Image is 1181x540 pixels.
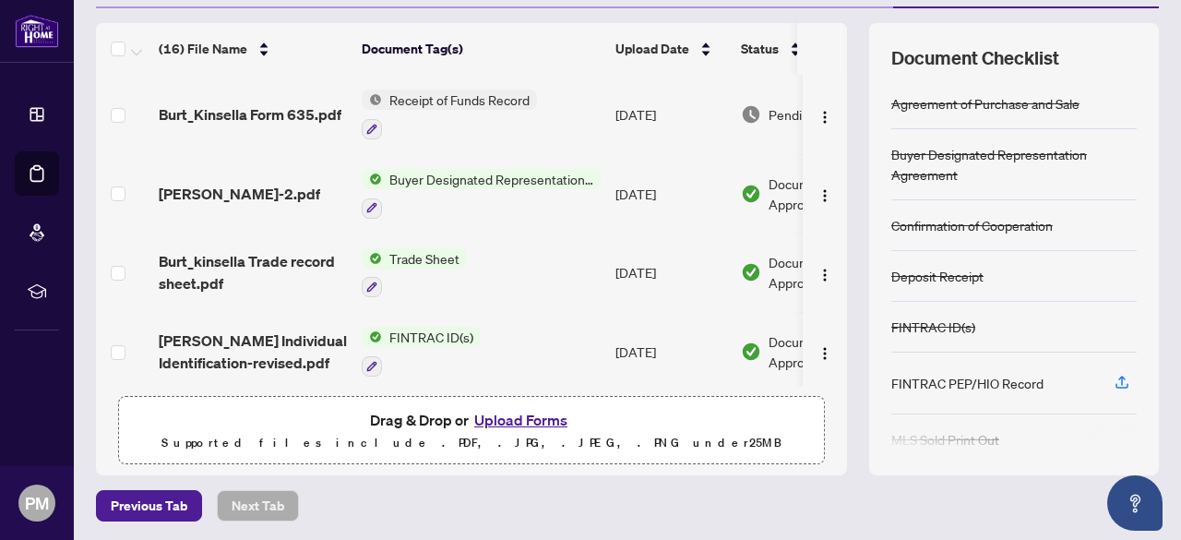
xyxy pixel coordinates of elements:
td: [DATE] [608,312,734,391]
span: PM [25,490,49,516]
th: Document Tag(s) [354,23,608,75]
span: Previous Tab [111,491,187,521]
span: Trade Sheet [382,248,467,269]
span: Burt_kinsella Trade record sheet.pdf [159,250,347,294]
span: Document Approved [769,331,883,372]
span: Upload Date [615,39,689,59]
span: Document Approved [769,252,883,293]
button: Status IconTrade Sheet [362,248,467,298]
td: [DATE] [608,154,734,234]
span: FINTRAC ID(s) [382,327,481,347]
span: [PERSON_NAME]-2.pdf [159,183,320,205]
div: FINTRAC PEP/HIO Record [891,373,1044,393]
img: Document Status [741,104,761,125]
span: Buyer Designated Representation Agreement [382,169,601,189]
button: Status IconFINTRAC ID(s) [362,327,481,377]
span: Drag & Drop orUpload FormsSupported files include .PDF, .JPG, .JPEG, .PNG under25MB [119,397,824,465]
img: Document Status [741,342,761,362]
button: Status IconBuyer Designated Representation Agreement [362,169,601,219]
button: Logo [810,100,840,129]
span: Pending Review [769,104,861,125]
img: Logo [817,188,832,203]
span: Burt_Kinsella Form 635.pdf [159,103,341,126]
img: Status Icon [362,90,382,110]
button: Logo [810,179,840,209]
span: (16) File Name [159,39,247,59]
img: Status Icon [362,248,382,269]
img: Logo [817,268,832,282]
img: logo [15,14,59,48]
span: Drag & Drop or [370,408,573,432]
div: Deposit Receipt [891,266,984,286]
div: Agreement of Purchase and Sale [891,93,1080,114]
img: Logo [817,110,832,125]
button: Open asap [1107,475,1163,531]
span: [PERSON_NAME] Individual Identification-revised.pdf [159,330,347,374]
th: Upload Date [608,23,734,75]
button: Logo [810,337,840,366]
img: Document Status [741,184,761,204]
p: Supported files include .PDF, .JPG, .JPEG, .PNG under 25 MB [130,432,813,454]
img: Status Icon [362,169,382,189]
div: Confirmation of Cooperation [891,215,1053,235]
th: (16) File Name [151,23,354,75]
img: Status Icon [362,327,382,347]
td: [DATE] [608,75,734,154]
button: Upload Forms [469,408,573,432]
td: [DATE] [608,234,734,313]
span: Receipt of Funds Record [382,90,537,110]
img: Logo [817,346,832,361]
img: Document Status [741,262,761,282]
span: Document Approved [769,174,883,214]
button: Status IconReceipt of Funds Record [362,90,537,139]
th: Status [734,23,890,75]
span: Status [741,39,779,59]
span: Document Checklist [891,45,1059,71]
button: Previous Tab [96,490,202,522]
div: Buyer Designated Representation Agreement [891,144,1137,185]
button: Next Tab [217,490,299,522]
div: FINTRAC ID(s) [891,317,975,337]
button: Logo [810,258,840,287]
